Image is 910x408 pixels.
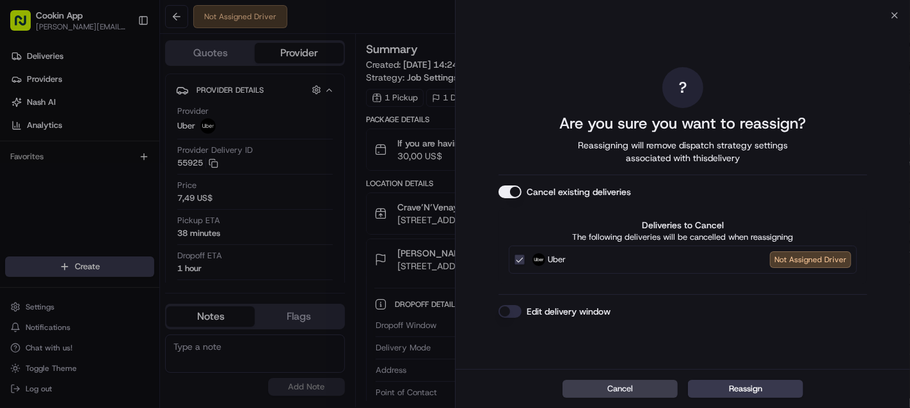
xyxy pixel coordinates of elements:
[13,186,23,196] div: 📗
[13,51,233,71] p: Welcome 👋
[548,253,566,266] span: Uber
[527,185,631,198] label: Cancel existing deliveries
[103,180,211,203] a: 💻API Documentation
[662,67,703,108] div: ?
[560,113,806,134] h2: Are you sure you want to reassign?
[44,134,162,145] div: We're available if you need us!
[121,185,205,198] span: API Documentation
[532,253,545,266] img: Uber
[108,186,118,196] div: 💻
[509,231,857,243] p: The following deliveries will be cancelled when reassigning
[90,216,155,226] a: Powered byPylon
[13,122,36,145] img: 1736555255976-a54dd68f-1ca7-489b-9aae-adbdc363a1c4
[563,380,678,398] button: Cancel
[8,180,103,203] a: 📗Knowledge Base
[13,12,38,38] img: Nash
[44,122,210,134] div: Start new chat
[218,125,233,141] button: Start new chat
[26,185,98,198] span: Knowledge Base
[509,219,857,231] label: Deliveries to Cancel
[33,82,211,95] input: Clear
[688,380,803,398] button: Reassign
[127,216,155,226] span: Pylon
[527,305,611,318] label: Edit delivery window
[560,139,806,164] span: Reassigning will remove dispatch strategy settings associated with this delivery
